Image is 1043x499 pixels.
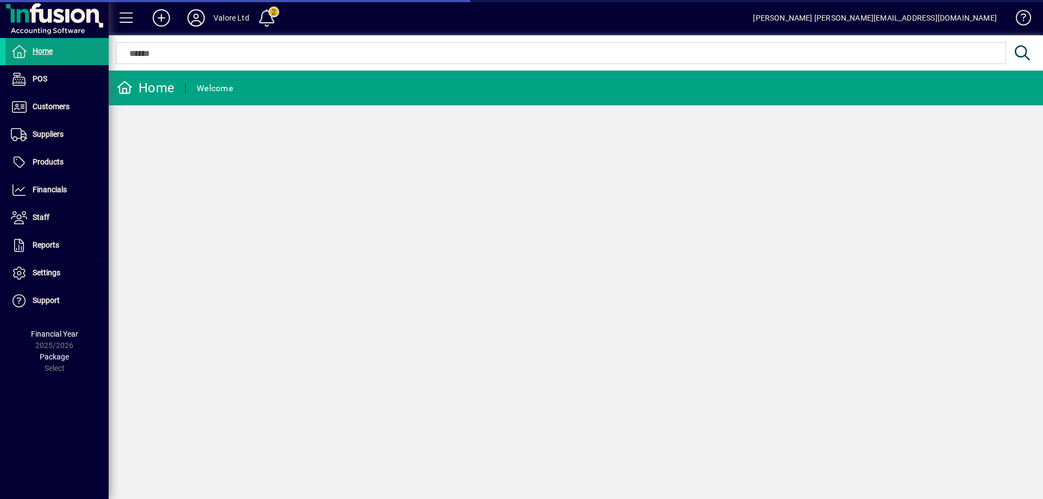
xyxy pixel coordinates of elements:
[5,149,109,176] a: Products
[33,213,49,222] span: Staff
[5,260,109,287] a: Settings
[33,47,53,55] span: Home
[5,232,109,259] a: Reports
[33,130,64,138] span: Suppliers
[33,241,59,249] span: Reports
[5,287,109,314] a: Support
[5,121,109,148] a: Suppliers
[33,74,47,83] span: POS
[5,204,109,231] a: Staff
[5,93,109,121] a: Customers
[40,352,69,361] span: Package
[33,268,60,277] span: Settings
[33,157,64,166] span: Products
[5,66,109,93] a: POS
[144,8,179,28] button: Add
[33,185,67,194] span: Financials
[1008,2,1029,37] a: Knowledge Base
[179,8,213,28] button: Profile
[31,330,78,338] span: Financial Year
[33,296,60,305] span: Support
[753,9,997,27] div: [PERSON_NAME] [PERSON_NAME][EMAIL_ADDRESS][DOMAIN_NAME]
[197,80,233,97] div: Welcome
[213,9,249,27] div: Valore Ltd
[5,176,109,204] a: Financials
[117,79,174,97] div: Home
[33,102,70,111] span: Customers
